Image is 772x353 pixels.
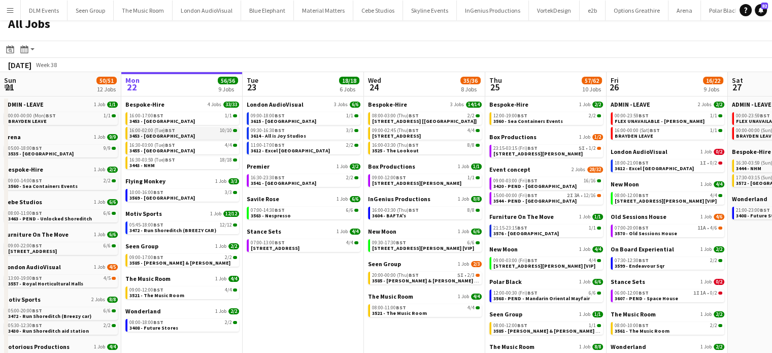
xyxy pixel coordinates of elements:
span: 2/2 [107,167,118,173]
span: Box Productions [489,133,536,141]
div: • [615,226,722,231]
button: London AudioVisual [173,1,241,20]
span: 4/6 [714,214,724,220]
div: • [493,193,601,198]
div: InGenius Productions1 Job8/816:00-03:30 (Thu)BST8/83604 - BAFTA's [368,195,482,228]
span: 3463 - PEND - Unlocked Shoreditch [8,215,92,222]
span: 1/1 [225,113,232,118]
div: Bespoke-Hire1 Job2/212:00-19:00BST2/23560 - Sea Containers Events [489,101,603,133]
span: 3396 - PEND - 9 Clifford St [VIP] [615,198,717,204]
span: BST [639,159,649,166]
a: Bespoke-Hire3 Jobs14/14 [368,101,482,108]
span: 4/4 [714,181,724,187]
span: 3611 - Two Temple Place [372,133,421,139]
div: Arena1 Job9/905:00-18:00BST9/93535 - [GEOGRAPHIC_DATA] [4,133,118,166]
span: BST [639,112,649,119]
div: London AudioVisual1 Job0/218:00-21:00BST1I•0/23612 - Excel [GEOGRAPHIC_DATA] [611,148,724,180]
a: New Moon1 Job4/4 [611,180,724,188]
button: Polar Black [701,1,747,20]
span: BST [639,224,649,231]
div: New Moon1 Job6/609:30-17:30BST6/6[STREET_ADDRESS][PERSON_NAME] [VIP] [368,228,482,260]
span: 09:00-18:00 [251,113,285,118]
span: London AudioVisual [247,101,304,108]
span: 10/10 [220,128,232,133]
a: Event concept2 Jobs28/32 [489,166,603,173]
span: 2/2 [350,164,360,170]
span: 12:00-19:00 [493,113,527,118]
span: 3420 - PEND - Royal Opera House [493,183,577,189]
a: 08:00-11:00BST6/63463 - PEND - Unlocked Shoreditch [8,210,116,221]
span: 16:30-23:30 [251,175,285,180]
button: VortekDesign [529,1,580,20]
a: 16:00-17:00BST1/13453 - [GEOGRAPHIC_DATA] [129,112,237,124]
span: 3 Jobs [450,102,464,108]
span: 05:00-18:00 [8,146,42,151]
span: 2/2 [592,102,603,108]
span: 3525 - The Lookout [372,147,419,154]
span: BST [275,207,285,213]
button: The Music Room [114,1,173,20]
a: Furniture On The Move1 Job1/1 [489,213,603,220]
span: 1 Job [94,134,105,140]
a: 09:00-02:45 (Thu)BST4/4[STREET_ADDRESS] [372,127,480,139]
span: 6/6 [350,196,360,202]
span: BST [409,142,419,148]
span: 8/8 [467,208,475,213]
span: BST [527,192,538,199]
span: InGenius Productions [368,195,430,203]
span: 1 Job [579,102,590,108]
a: 16:00-03:30 (Thu)BST8/83604 - BAFTA's [372,207,480,218]
span: 2/2 [104,178,111,183]
span: 18/18 [220,157,232,163]
span: 1 Job [700,149,712,155]
span: Bespoke-Hire [368,101,407,108]
span: 3/3 [346,128,353,133]
span: Cebe Studios [4,198,42,206]
a: 08:00-03:00 (Thu)BST2/2[STREET_ADDRESS] [[GEOGRAPHIC_DATA]] [372,112,480,124]
span: 6/6 [104,211,111,216]
span: 3/3 [228,178,239,184]
span: 1/1 [104,113,111,118]
span: BST [527,145,538,151]
span: 00:00-23:59 [736,113,770,118]
span: Stance Sets [247,228,281,235]
span: 9/9 [107,134,118,140]
a: Box Productions1 Job1/1 [368,163,482,170]
span: 1 Job [215,178,226,184]
span: ADMIN - LEAVE [611,101,650,108]
span: 1 Job [700,181,712,187]
span: 3A [574,193,580,198]
span: BST [275,174,285,181]
span: 2/2 [467,113,475,118]
a: 05:00-18:00BST9/93535 - [GEOGRAPHIC_DATA] [8,145,116,156]
button: InGenius Productions [457,1,529,20]
a: ADMIN - LEAVE2 Jobs2/2 [611,101,724,108]
span: 1/1 [592,214,603,220]
a: Bespoke-Hire4 Jobs33/33 [125,101,239,108]
span: ADMIN - LEAVE [4,101,44,108]
a: 05:45-18:00BST12/123472 - Run Shoreditch (BREEZY CAR) [129,221,237,233]
span: 0/2 [710,161,717,166]
span: BST [32,177,42,184]
button: Options Greathire [606,1,668,20]
span: 16:00-03:30 (Thu) [372,143,419,148]
span: 2 Jobs [698,102,712,108]
div: Bespoke-Hire3 Jobs14/1408:00-03:00 (Thu)BST2/2[STREET_ADDRESS] [[GEOGRAPHIC_DATA]]09:00-02:45 (Th... [368,101,482,163]
span: London AudioVisual [611,148,667,155]
span: 1/1 [710,113,717,118]
span: Bespoke-Hire [489,101,528,108]
div: New Moon1 Job4/408:00-12:00BST4/4[STREET_ADDRESS][PERSON_NAME] [VIP] [611,180,724,213]
div: Box Productions1 Job1/109:00-12:00BST1/1[STREET_ADDRESS][PERSON_NAME] [368,163,482,195]
span: 1 Job [94,167,105,173]
span: 16:00-00:00 (Sat) [615,128,660,133]
span: 8/8 [467,143,475,148]
span: 3610 - Shelton Str [493,150,583,157]
span: 3612 - Excel London [615,165,694,172]
span: 1/1 [107,102,118,108]
span: BST [46,112,56,119]
span: 08:00-03:00 (Thu) [372,113,419,118]
span: 05:45-18:00 [129,222,163,228]
a: 09:00-18:00BST1/13615 - [GEOGRAPHIC_DATA] [251,112,358,124]
span: 2I [567,193,573,198]
span: Premier [247,163,270,170]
